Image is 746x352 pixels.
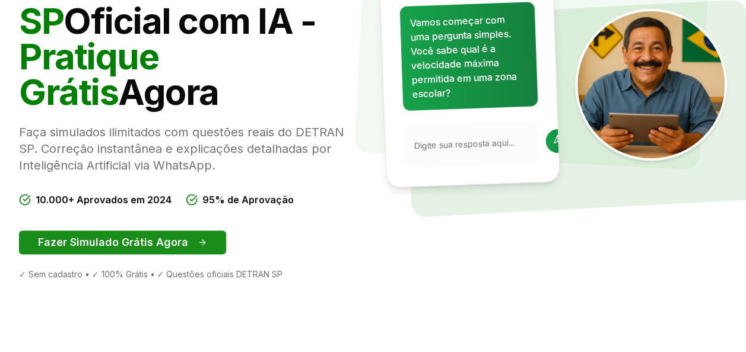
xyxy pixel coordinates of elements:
[36,193,172,207] span: 10.000+ Aprovados em 2024
[414,136,539,152] input: Digite sua resposta aqui...
[202,193,294,207] span: 95% de Aprovação
[19,124,364,174] p: Faça simulados ilimitados com questões reais do DETRAN SP. Correção instantânea e explicações det...
[19,231,226,254] button: Fazer Simulado Grátis Agora
[409,12,527,101] p: Vamos começar com uma pergunta simples. Você sabe qual é a velocidade máxima permitida em uma zon...
[19,268,364,280] div: ✓ Sem cadastro • ✓ 100% Grátis • ✓ Questões oficiais DETRAN SP
[575,9,727,161] img: Tio Trânsito
[19,35,158,113] span: Pratique Grátis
